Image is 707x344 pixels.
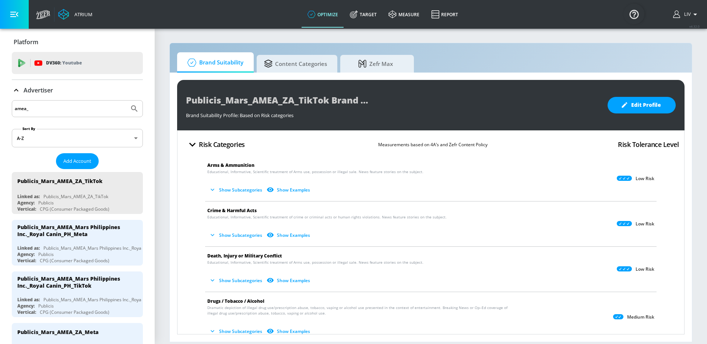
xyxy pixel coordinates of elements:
button: Liv [673,10,700,19]
input: Search by name [15,104,126,113]
p: DV360: [46,59,82,67]
a: optimize [302,1,344,28]
div: Publicis_Mars_AMEA_Mars Philippines Inc._Royal Canin_PH_MetaLinked as:Publicis_Mars_AMEA_Mars Phi... [12,220,143,266]
div: CPG (Consumer Packaged Goods) [40,257,109,264]
div: CPG (Consumer Packaged Goods) [40,206,109,212]
span: Brand Suitability [184,54,243,71]
div: Publicis_Mars_AMEA_Mars Philippines Inc._Royal Canin_PH_Meta [43,245,176,251]
button: Show Examples [265,184,313,196]
span: Drugs / Tobacco / Alcohol [207,298,264,304]
div: Publicis [38,251,54,257]
div: Publicis_Mars_AMEA_ZA_TikTok [17,178,102,185]
div: Publicis_Mars_AMEA_ZA_TikTokLinked as:Publicis_Mars_AMEA_ZA_TikTokAgency:PublicisVertical:CPG (Co... [12,172,143,214]
div: DV360: Youtube [12,52,143,74]
div: Platform [12,32,143,52]
p: Low Risk [636,266,654,272]
div: Vertical: [17,309,36,315]
a: Report [425,1,464,28]
div: Agency: [17,303,35,309]
button: Show Subcategories [207,274,265,287]
p: Advertiser [24,86,53,94]
span: Edit Profile [622,101,661,110]
div: Vertical: [17,257,36,264]
div: Publicis_Mars_AMEA_Mars Philippines Inc._Royal Canin_PH_TikTok [43,296,178,303]
span: Educational, Informative, Scientific treatment of crime or criminal acts or human rights violatio... [207,214,447,220]
button: Show Examples [265,274,313,287]
p: Platform [14,38,38,46]
div: Publicis_Mars_AMEA_Mars Philippines Inc._Royal Canin_PH_TikTokLinked as:Publicis_Mars_AMEA_Mars P... [12,271,143,317]
button: Show Subcategories [207,325,265,337]
div: Brand Suitability Profile: Based on Risk categories [186,108,600,119]
label: Sort By [21,126,37,131]
button: Open Resource Center [624,4,644,24]
button: Add Account [56,153,99,169]
button: Show Subcategories [207,229,265,241]
div: Publicis_Mars_AMEA_ZA_TikTok [43,193,108,200]
span: v 4.32.0 [689,24,700,28]
span: Content Categories [264,55,327,73]
button: Show Subcategories [207,184,265,196]
div: Publicis_Mars_AMEA_Mars Philippines Inc._Royal Canin_PH_Meta [17,224,131,238]
span: Educational, Informative, Scientific treatment of Arms use, possession or illegal sale. News feat... [207,260,423,265]
p: Low Risk [636,176,654,182]
button: Risk Categories [183,136,248,153]
a: Target [344,1,383,28]
div: Linked as: [17,296,40,303]
p: Measurements based on 4A’s and Zefr Content Policy [378,141,488,148]
div: Linked as: [17,245,40,251]
a: Atrium [58,9,92,20]
div: Atrium [71,11,92,18]
div: A-Z [12,129,143,147]
span: login as: liv.ho@zefr.com [681,12,691,17]
a: measure [383,1,425,28]
button: Show Examples [265,325,313,337]
div: Vertical: [17,206,36,212]
div: Publicis [38,200,54,206]
div: Linked as: [17,193,40,200]
div: Agency: [17,200,35,206]
button: Show Examples [265,229,313,241]
h4: Risk Categories [199,139,245,150]
div: Agency: [17,251,35,257]
div: Publicis_Mars_AMEA_Mars Philippines Inc._Royal Canin_PH_TikTok [17,275,131,289]
button: Edit Profile [608,97,676,113]
span: Add Account [63,157,91,165]
span: Arms & Ammunition [207,162,254,168]
p: Youtube [62,59,82,67]
span: Dramatic depiction of illegal drug use/prescription abuse, tobacco, vaping or alcohol use present... [207,305,512,316]
div: Advertiser [12,80,143,101]
span: Zefr Max [348,55,404,73]
div: Publicis [38,303,54,309]
p: Medium Risk [627,314,654,320]
span: Educational, Informative, Scientific treatment of Arms use, possession or illegal sale. News feat... [207,169,423,175]
p: Low Risk [636,221,654,227]
button: Submit Search [126,101,143,117]
span: Crime & Harmful Acts [207,207,257,214]
div: CPG (Consumer Packaged Goods) [40,309,109,315]
div: Publicis_Mars_AMEA_ZA_Meta [17,329,99,336]
h4: Risk Tolerance Level [618,139,679,150]
span: Death, Injury or Military Conflict [207,253,282,259]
